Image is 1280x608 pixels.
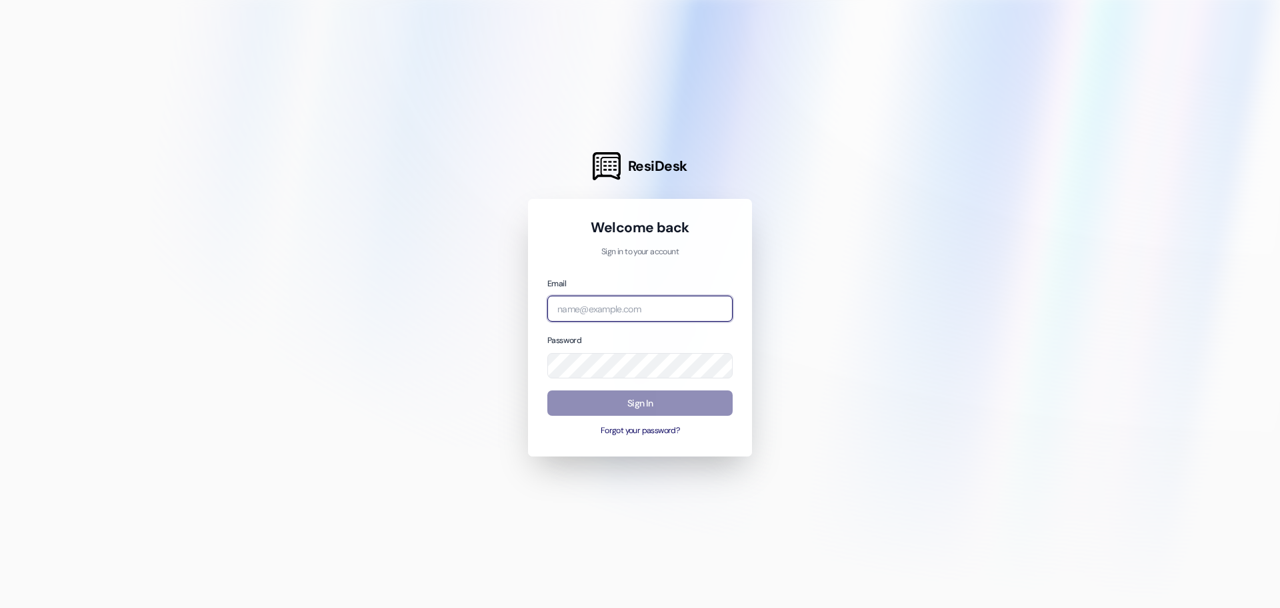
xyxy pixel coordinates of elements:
input: name@example.com [547,296,733,322]
span: ResiDesk [628,157,687,176]
label: Password [547,335,581,346]
button: Forgot your password? [547,425,733,437]
h1: Welcome back [547,218,733,237]
button: Sign In [547,390,733,416]
img: ResiDesk Logo [593,152,621,180]
p: Sign in to your account [547,246,733,258]
label: Email [547,278,566,289]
